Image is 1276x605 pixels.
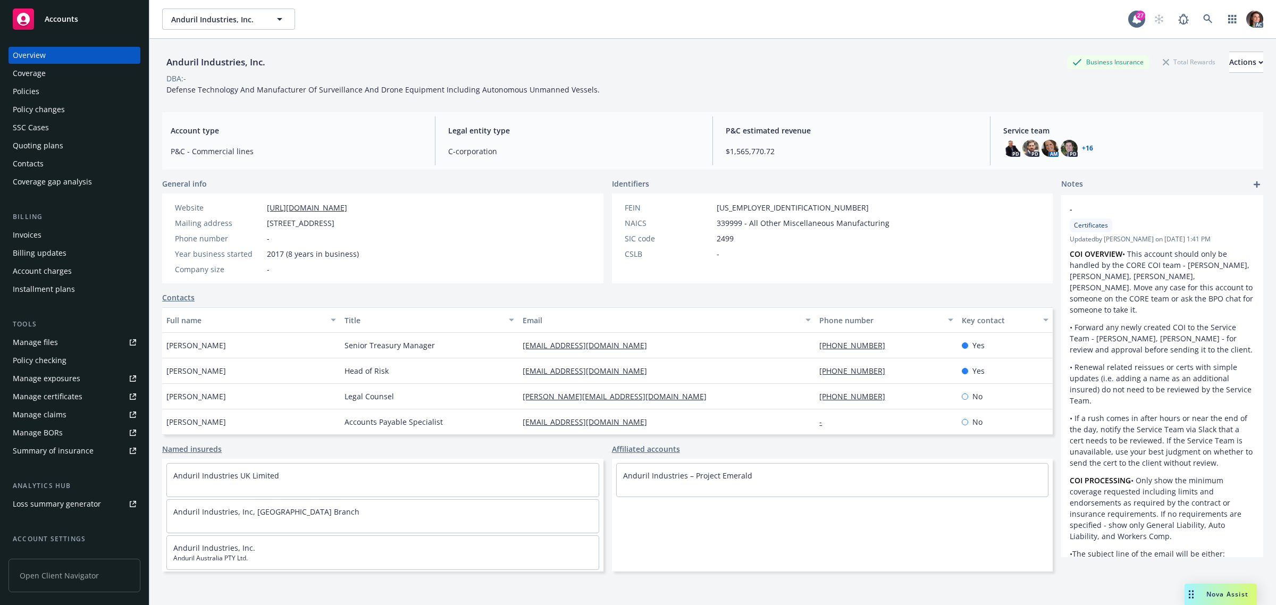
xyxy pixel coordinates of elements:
[162,307,340,333] button: Full name
[612,178,649,189] span: Identifiers
[13,155,44,172] div: Contacts
[9,47,140,64] a: Overview
[448,125,700,136] span: Legal entity type
[175,233,263,244] div: Phone number
[9,534,140,544] div: Account settings
[1070,248,1255,315] p: • This account should only be handled by the CORE COI team - [PERSON_NAME], [PERSON_NAME], [PERSO...
[523,391,715,401] a: [PERSON_NAME][EMAIL_ADDRESS][DOMAIN_NAME]
[173,470,279,481] a: Anduril Industries UK Limited
[1229,52,1263,72] div: Actions
[1003,140,1020,157] img: photo
[717,202,869,213] span: [US_EMPLOYER_IDENTIFICATION_NUMBER]
[819,391,894,401] a: [PHONE_NUMBER]
[9,173,140,190] a: Coverage gap analysis
[1067,55,1149,69] div: Business Insurance
[13,47,46,64] div: Overview
[972,416,983,427] span: No
[9,370,140,387] a: Manage exposures
[162,9,295,30] button: Anduril Industries, Inc.
[9,281,140,298] a: Installment plans
[1206,590,1248,599] span: Nova Assist
[13,495,101,512] div: Loss summary generator
[1070,413,1255,468] p: • If a rush comes in after hours or near the end of the day, notify the Service Team via Slack th...
[175,217,263,229] div: Mailing address
[1074,221,1108,230] span: Certificates
[1157,55,1221,69] div: Total Rewards
[166,315,324,326] div: Full name
[13,83,39,100] div: Policies
[1082,145,1093,152] a: +16
[625,217,712,229] div: NAICS
[819,366,894,376] a: [PHONE_NUMBER]
[9,495,140,512] a: Loss summary generator
[267,264,270,275] span: -
[523,315,799,326] div: Email
[13,65,46,82] div: Coverage
[1070,362,1255,406] p: • Renewal related reissues or certs with simple updates (i.e. adding a name as an additional insu...
[13,424,63,441] div: Manage BORs
[1061,140,1078,157] img: photo
[166,391,226,402] span: [PERSON_NAME]
[717,233,734,244] span: 2499
[13,352,66,369] div: Policy checking
[175,202,263,213] div: Website
[9,83,140,100] a: Policies
[9,406,140,423] a: Manage claims
[166,416,226,427] span: [PERSON_NAME]
[13,263,72,280] div: Account charges
[1022,140,1039,157] img: photo
[523,417,656,427] a: [EMAIL_ADDRESS][DOMAIN_NAME]
[962,315,1037,326] div: Key contact
[345,391,394,402] span: Legal Counsel
[13,245,66,262] div: Billing updates
[819,340,894,350] a: [PHONE_NUMBER]
[166,365,226,376] span: [PERSON_NAME]
[9,352,140,369] a: Policy checking
[171,146,422,157] span: P&C - Commercial lines
[1173,9,1194,30] a: Report a Bug
[13,119,49,136] div: SSC Cases
[267,248,359,259] span: 2017 (8 years in business)
[173,543,255,553] a: Anduril Industries, Inc.
[162,292,195,303] a: Contacts
[1185,584,1257,605] button: Nova Assist
[1148,9,1170,30] a: Start snowing
[9,334,140,351] a: Manage files
[175,248,263,259] div: Year business started
[958,307,1053,333] button: Key contact
[13,370,80,387] div: Manage exposures
[13,173,92,190] div: Coverage gap analysis
[9,388,140,405] a: Manage certificates
[173,507,359,517] a: Anduril Industries, Inc, [GEOGRAPHIC_DATA] Branch
[45,15,78,23] span: Accounts
[175,264,263,275] div: Company size
[1070,548,1255,559] p: •The subject line of the email will be either:
[9,245,140,262] a: Billing updates
[13,549,58,566] div: Service team
[13,406,66,423] div: Manage claims
[1070,475,1255,542] p: • Only show the minimum coverage requested including limits and endorsements as required by the c...
[815,307,958,333] button: Phone number
[1070,204,1227,215] span: -
[523,340,656,350] a: [EMAIL_ADDRESS][DOMAIN_NAME]
[13,281,75,298] div: Installment plans
[345,365,389,376] span: Head of Risk
[1070,475,1131,485] strong: COI PROCESSING
[1042,140,1059,157] img: photo
[1229,52,1263,73] button: Actions
[166,73,186,84] div: DBA: -
[13,101,65,118] div: Policy changes
[166,85,600,95] span: Defense Technology And Manufacturer Of Surveillance And Drone Equipment Including Autonomous Unma...
[267,217,334,229] span: [STREET_ADDRESS]
[9,481,140,491] div: Analytics hub
[1250,178,1263,191] a: add
[9,319,140,330] div: Tools
[448,146,700,157] span: C-corporation
[267,233,270,244] span: -
[1070,249,1122,259] strong: COI OVERVIEW
[726,146,977,157] span: $1,565,770.72
[819,417,830,427] a: -
[9,559,140,592] span: Open Client Navigator
[623,470,752,481] a: Anduril Industries – Project Emerald
[267,203,347,213] a: [URL][DOMAIN_NAME]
